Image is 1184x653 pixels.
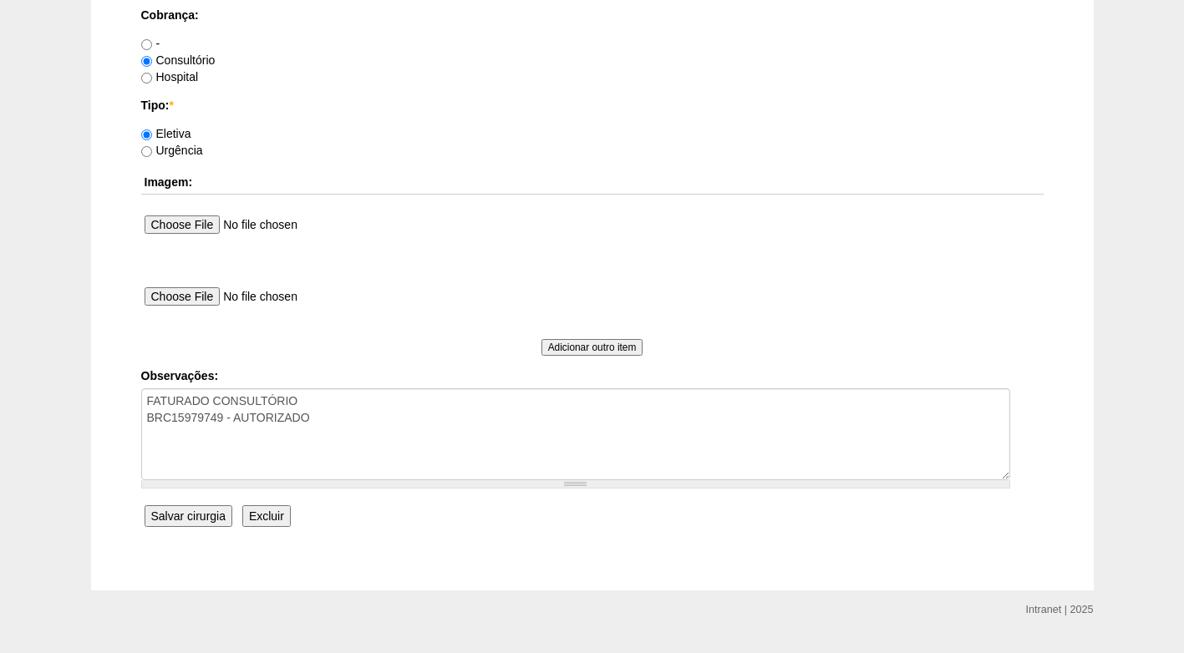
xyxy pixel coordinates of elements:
[141,7,1044,23] label: Cobrança:
[141,127,191,140] label: Eletiva
[242,505,291,527] input: Excluir
[145,505,232,527] input: Salvar cirurgia
[141,39,152,50] input: -
[141,146,152,157] input: Urgência
[141,170,1044,195] th: Imagem:
[141,97,1044,114] label: Tipo:
[141,73,152,84] input: Hospital
[141,56,152,67] input: Consultório
[541,339,643,356] input: Adicionar outro item
[141,53,216,67] label: Consultório
[141,144,203,157] label: Urgência
[1026,601,1094,618] div: Intranet | 2025
[141,129,152,140] input: Eletiva
[141,70,199,84] label: Hospital
[141,37,160,50] label: -
[141,367,1044,384] label: Observações:
[169,99,173,112] span: Este campo é obrigatório.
